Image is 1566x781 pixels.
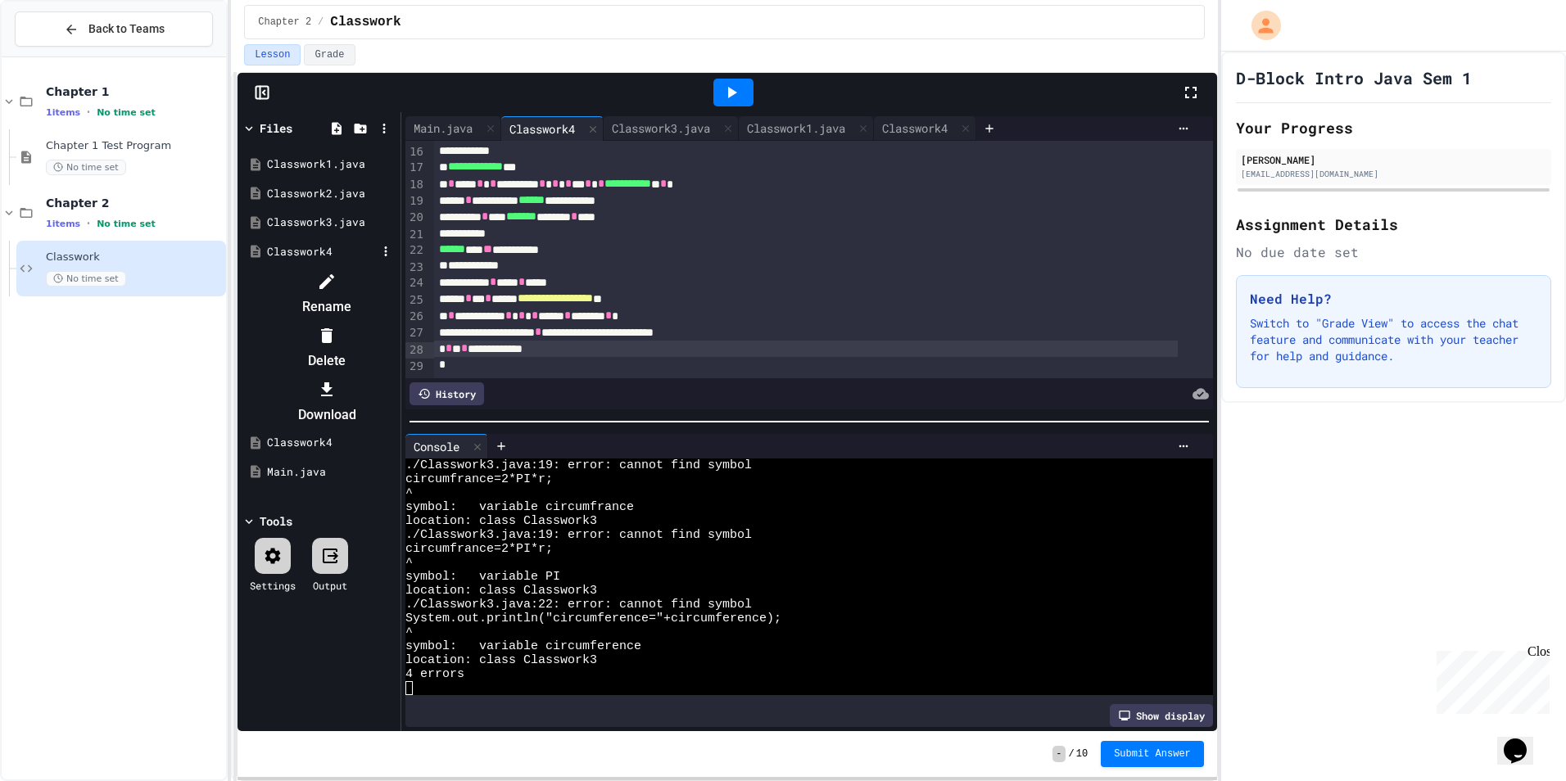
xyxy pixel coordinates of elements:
div: Classwork4 [501,116,604,141]
span: circumfrance=2*PI*r; [405,472,553,486]
div: [PERSON_NAME] [1241,152,1546,167]
div: Classwork3.java [604,116,739,141]
span: ^ [405,486,413,500]
span: Chapter 1 Test Program [46,139,223,153]
span: ./Classwork3.java:19: error: cannot find symbol [405,528,752,542]
span: Chapter 2 [46,196,223,210]
span: • [87,106,90,119]
div: Classwork3.java [267,214,395,231]
p: Switch to "Grade View" to access the chat feature and communicate with your teacher for help and ... [1250,315,1537,364]
span: symbol: variable circumfrance [405,500,634,514]
h2: Assignment Details [1236,213,1551,236]
div: 18 [405,177,426,193]
button: Back to Teams [15,11,213,47]
div: Classwork4 [874,116,976,141]
span: Chapter 1 [46,84,223,99]
div: 17 [405,160,426,176]
span: 1 items [46,219,80,229]
span: Classwork [330,12,401,32]
div: Chat with us now!Close [7,7,113,104]
iframe: chat widget [1430,644,1550,714]
div: Classwork1.java [267,156,395,173]
span: 1 items [46,107,80,118]
div: Classwork1.java [739,116,874,141]
iframe: chat widget [1497,716,1550,765]
span: ^ [405,556,413,570]
div: Output [313,578,347,593]
div: 25 [405,292,426,309]
div: Console [405,438,468,455]
span: symbol: variable PI [405,570,560,584]
span: Submit Answer [1114,747,1191,761]
div: Main.java [267,464,395,481]
span: circumfrance=2*PI*r; [405,542,553,556]
div: Classwork4 [267,435,395,451]
li: Download [258,376,396,428]
h1: D-Block Intro Java Sem 1 [1236,66,1472,89]
div: History [410,382,484,405]
div: 16 [405,144,426,160]
div: Main.java [405,120,481,137]
span: location: class Classwork3 [405,584,597,598]
div: 21 [405,227,426,243]
div: 29 [405,359,426,375]
span: / [318,16,324,29]
span: No time set [46,271,126,287]
div: Classwork4 [267,244,377,260]
span: Back to Teams [88,20,165,38]
span: ^ [405,625,413,639]
div: Show display [1110,704,1213,727]
div: Classwork2.java [267,186,395,202]
div: 27 [405,325,426,341]
div: 28 [405,342,426,359]
button: Grade [304,44,355,65]
span: / [1069,747,1075,761]
div: Console [405,434,488,458]
span: - [1052,746,1065,762]
li: Rename [258,268,396,320]
span: location: class Classwork3 [405,653,597,667]
div: 26 [405,309,426,325]
span: System.out.println("circumference="+circumference); [405,612,781,625]
div: Files [260,120,292,137]
div: No due date set [1236,242,1551,262]
div: Tools [260,512,292,530]
div: 22 [405,242,426,259]
span: ./Classwork3.java:22: error: cannot find symbol [405,598,752,612]
div: 24 [405,275,426,291]
button: Submit Answer [1101,741,1204,767]
span: symbol: variable circumference [405,639,641,653]
span: Chapter 2 [258,16,311,29]
div: [EMAIL_ADDRESS][DOMAIN_NAME] [1241,168,1546,180]
div: My Account [1234,7,1285,44]
div: Classwork3.java [604,120,718,137]
span: location: class Classwork3 [405,514,597,528]
div: Classwork4 [874,120,956,137]
div: 19 [405,193,426,210]
span: 4 errors [405,667,464,681]
div: Main.java [405,116,501,141]
span: Classwork [46,251,223,264]
div: 23 [405,260,426,276]
span: No time set [46,160,126,175]
h3: Need Help? [1250,289,1537,309]
li: Delete [258,322,396,374]
button: Lesson [244,44,301,65]
div: Classwork1.java [739,120,853,137]
div: Classwork4 [501,120,583,138]
div: 20 [405,210,426,226]
span: ./Classwork3.java:19: error: cannot find symbol [405,458,752,472]
div: Settings [250,578,296,593]
span: No time set [97,107,156,118]
span: 10 [1076,747,1088,761]
span: • [87,217,90,230]
span: No time set [97,219,156,229]
h2: Your Progress [1236,116,1551,139]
